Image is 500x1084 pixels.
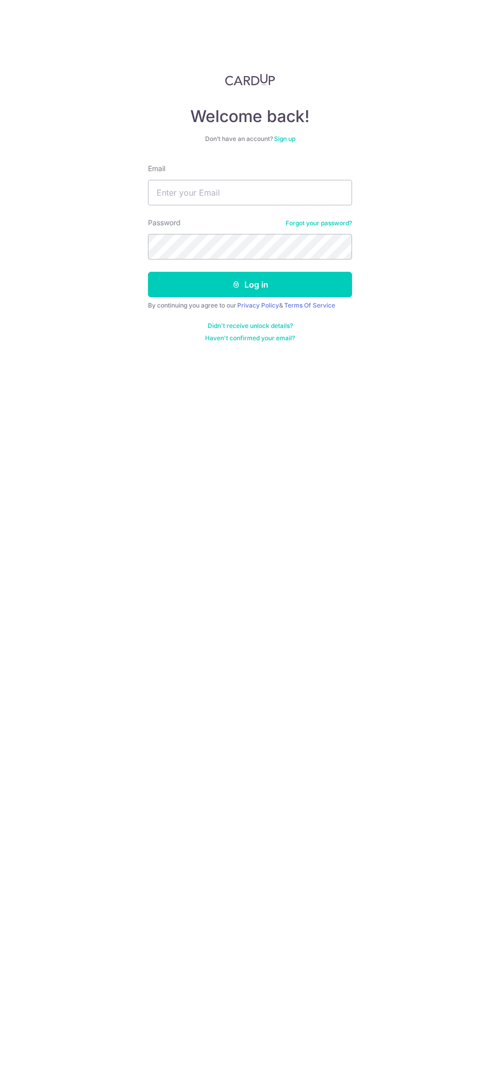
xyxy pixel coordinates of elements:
label: Email [148,163,165,174]
input: Enter your Email [148,180,352,205]
div: By continuing you agree to our & [148,301,352,310]
a: Privacy Policy [237,301,279,309]
h4: Welcome back! [148,106,352,127]
a: Terms Of Service [284,301,335,309]
a: Forgot your password? [286,219,352,227]
div: Don’t have an account? [148,135,352,143]
a: Haven't confirmed your email? [205,334,295,342]
label: Password [148,218,181,228]
a: Didn't receive unlock details? [208,322,293,330]
button: Log in [148,272,352,297]
img: CardUp Logo [225,74,275,86]
a: Sign up [274,135,295,143]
